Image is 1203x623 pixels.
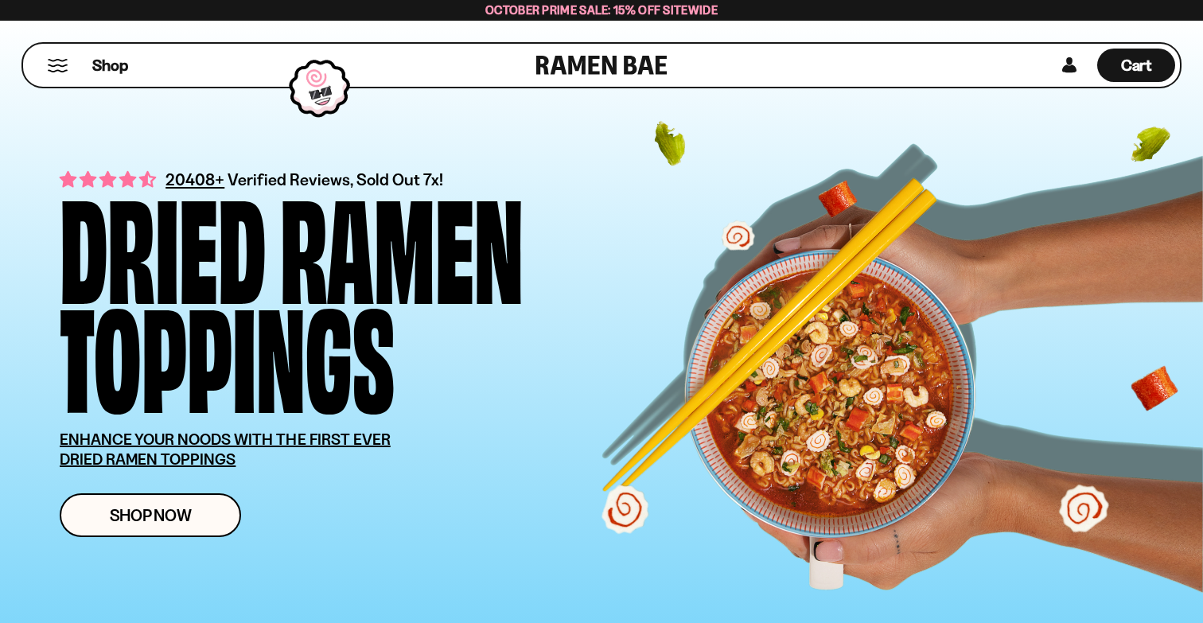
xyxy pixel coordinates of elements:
a: Shop Now [60,493,241,537]
span: October Prime Sale: 15% off Sitewide [485,2,718,18]
button: Mobile Menu Trigger [47,59,68,72]
u: ENHANCE YOUR NOODS WITH THE FIRST EVER DRIED RAMEN TOPPINGS [60,430,391,469]
div: Ramen [280,188,524,297]
span: Shop Now [110,507,192,524]
div: Dried [60,188,266,297]
span: Shop [92,55,128,76]
a: Shop [92,49,128,82]
span: Cart [1121,56,1152,75]
div: Cart [1097,44,1175,87]
div: Toppings [60,297,395,406]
